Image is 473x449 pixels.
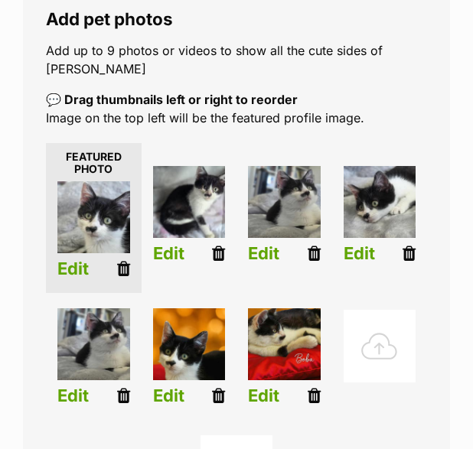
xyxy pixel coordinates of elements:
img: rnlzvcv0z6nbr0js4vbl.jpg [344,166,416,239]
a: Edit [248,386,279,405]
a: Edit [344,244,375,263]
img: ycp56vtg0o2jppi2wxts.jpg [248,308,321,381]
a: Edit [153,386,184,405]
img: yhuzhgwotcizwlbfnn7z.jpg [57,181,130,254]
a: Edit [153,244,184,263]
a: Edit [57,259,89,278]
p: Image on the top left will be the featured profile image. [46,90,427,127]
a: Edit [248,244,279,263]
b: 💬 Drag thumbnails left or right to reorder [46,92,298,107]
img: zzpg2vj12c4c4rlwnoxe.jpg [153,308,226,381]
img: j1amc1xvzsvvedub7rag.jpg [57,308,130,381]
img: pmp4qimuxckt32iavzwh.jpg [153,166,226,239]
img: qmuq3uladuxan2ip27hs.jpg [248,166,321,239]
a: Edit [57,386,89,405]
legend: Add pet photos [46,9,427,29]
p: Add up to 9 photos or videos to show all the cute sides of [PERSON_NAME] [46,41,427,78]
